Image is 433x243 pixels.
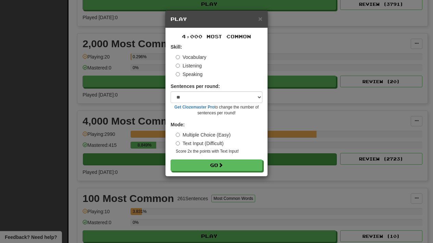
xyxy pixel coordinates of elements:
[171,44,182,50] strong: Skill:
[176,62,202,69] label: Listening
[176,72,180,76] input: Speaking
[182,34,251,39] span: 4,000 Most Common
[176,54,206,61] label: Vocabulary
[176,55,180,59] input: Vocabulary
[176,141,180,145] input: Text Input (Difficult)
[171,159,262,171] button: Go
[176,140,224,147] label: Text Input (Difficult)
[174,105,214,110] a: Get Clozemaster Pro
[176,149,262,154] small: Score 2x the points with Text Input !
[176,64,180,68] input: Listening
[176,71,202,78] label: Speaking
[171,122,185,127] strong: Mode:
[258,15,262,22] button: Close
[171,104,262,116] small: to change the number of sentences per round!
[176,131,231,138] label: Multiple Choice (Easy)
[171,83,220,90] label: Sentences per round:
[258,15,262,23] span: ×
[171,16,262,23] h5: Play
[176,133,180,137] input: Multiple Choice (Easy)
